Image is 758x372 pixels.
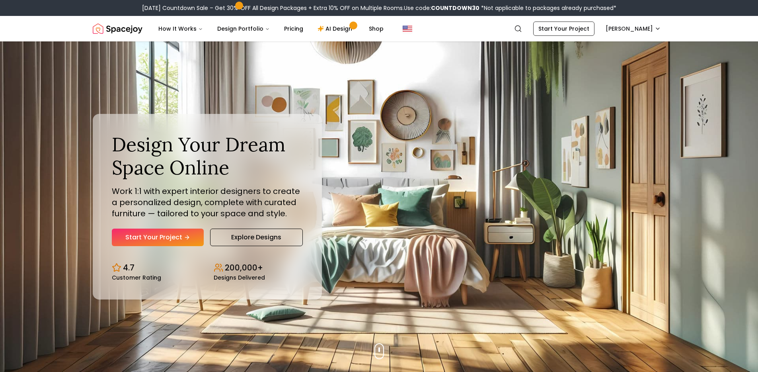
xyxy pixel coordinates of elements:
[93,21,142,37] img: Spacejoy Logo
[214,275,265,280] small: Designs Delivered
[93,16,666,41] nav: Global
[479,4,616,12] span: *Not applicable to packages already purchased*
[93,21,142,37] a: Spacejoy
[601,22,666,36] button: [PERSON_NAME]
[211,21,276,37] button: Design Portfolio
[403,24,412,33] img: United States
[112,275,161,280] small: Customer Rating
[152,21,209,37] button: How It Works
[404,4,479,12] span: Use code:
[362,21,390,37] a: Shop
[533,22,594,36] a: Start Your Project
[112,133,303,179] h1: Design Your Dream Space Online
[431,4,479,12] b: COUNTDOWN30
[210,229,303,246] a: Explore Designs
[278,21,310,37] a: Pricing
[112,229,204,246] a: Start Your Project
[112,186,303,219] p: Work 1:1 with expert interior designers to create a personalized design, complete with curated fu...
[142,4,616,12] div: [DATE] Countdown Sale – Get 30% OFF All Design Packages + Extra 10% OFF on Multiple Rooms.
[311,21,361,37] a: AI Design
[152,21,390,37] nav: Main
[112,256,303,280] div: Design stats
[123,262,134,273] p: 4.7
[225,262,263,273] p: 200,000+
